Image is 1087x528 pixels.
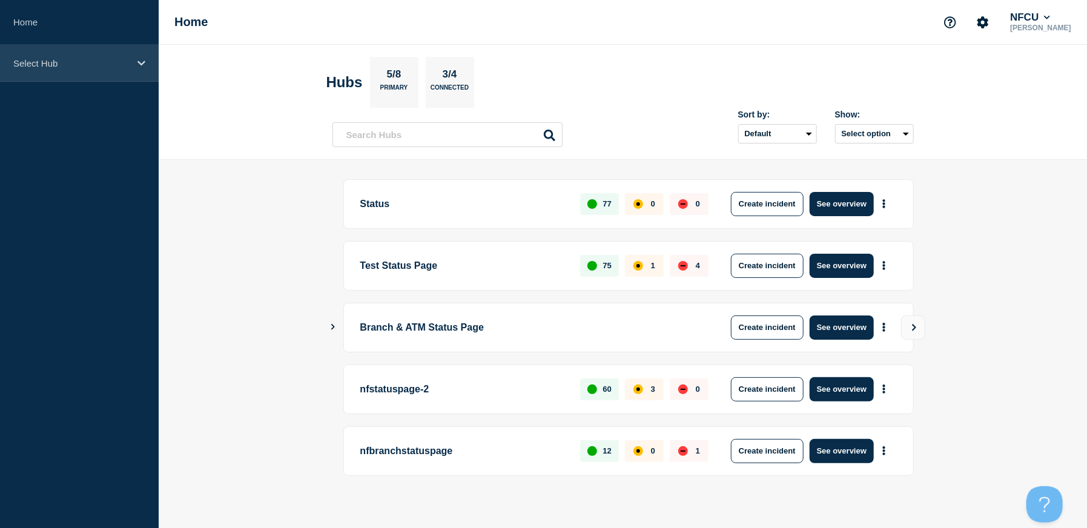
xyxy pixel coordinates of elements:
div: Show: [835,110,914,119]
button: Select option [835,124,914,144]
p: 3/4 [438,68,461,84]
div: up [587,199,597,209]
button: View [901,315,925,340]
button: NFCU [1008,12,1052,24]
p: 77 [603,199,611,208]
div: Sort by: [738,110,817,119]
p: 0 [696,199,700,208]
div: up [587,446,597,456]
p: 60 [603,384,611,394]
p: 12 [603,446,611,455]
select: Sort by [738,124,817,144]
p: 1 [651,261,655,270]
p: 1 [696,446,700,455]
div: affected [633,446,643,456]
button: More actions [876,378,892,400]
button: See overview [810,439,874,463]
h1: Home [174,15,208,29]
p: 0 [696,384,700,394]
button: More actions [876,440,892,462]
button: Create incident [731,254,804,278]
div: down [678,446,688,456]
button: Account settings [970,10,996,35]
p: 4 [696,261,700,270]
p: 0 [651,199,655,208]
div: down [678,261,688,271]
p: Status [360,192,567,216]
div: up [587,261,597,271]
p: Branch & ATM Status Page [360,315,695,340]
p: [PERSON_NAME] [1008,24,1074,32]
div: down [678,384,688,394]
button: Create incident [731,315,804,340]
p: 5/8 [382,68,406,84]
button: See overview [810,377,874,401]
button: Support [937,10,963,35]
button: Create incident [731,439,804,463]
p: nfstatuspage-2 [360,377,567,401]
div: affected [633,199,643,209]
p: Connected [431,84,469,97]
p: Test Status Page [360,254,567,278]
p: 3 [651,384,655,394]
iframe: Help Scout Beacon - Open [1026,486,1063,523]
div: down [678,199,688,209]
div: up [587,384,597,394]
p: 75 [603,261,611,270]
button: See overview [810,315,874,340]
button: More actions [876,254,892,277]
button: See overview [810,254,874,278]
button: See overview [810,192,874,216]
button: Create incident [731,377,804,401]
button: Create incident [731,192,804,216]
input: Search Hubs [332,122,563,147]
p: Select Hub [13,58,130,68]
p: nfbranchstatuspage [360,439,567,463]
h2: Hubs [326,74,363,91]
p: Primary [380,84,408,97]
button: More actions [876,316,892,338]
button: More actions [876,193,892,215]
button: Show Connected Hubs [330,323,336,332]
div: affected [633,261,643,271]
p: 0 [651,446,655,455]
div: affected [633,384,643,394]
